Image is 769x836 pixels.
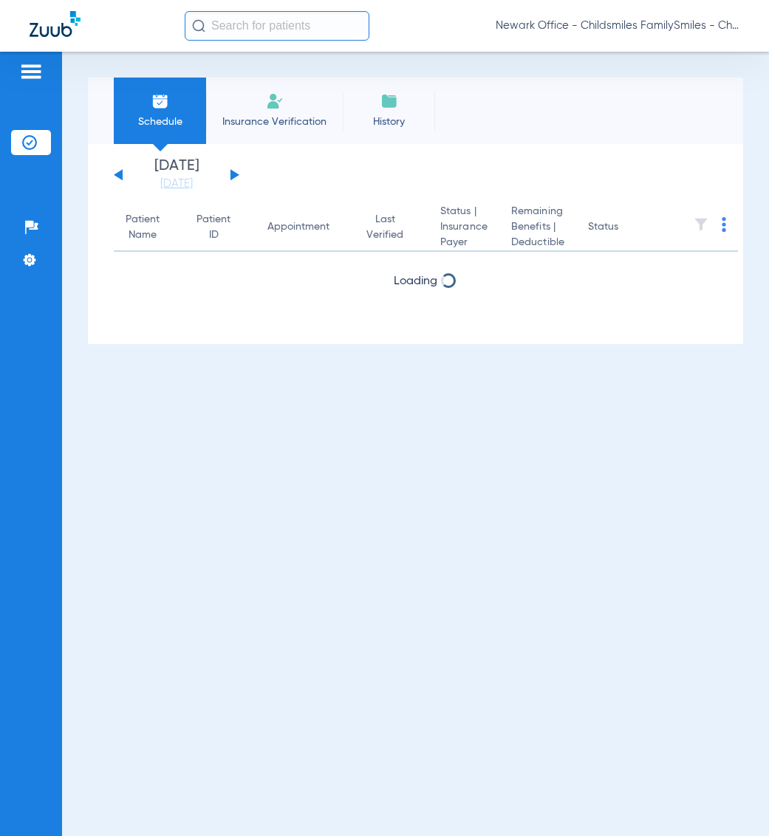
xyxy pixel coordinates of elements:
[576,204,676,252] th: Status
[499,204,576,252] th: Remaining Benefits |
[196,212,230,243] div: Patient ID
[428,204,499,252] th: Status |
[217,114,332,129] span: Insurance Verification
[354,114,424,129] span: History
[511,235,564,250] span: Deductible
[30,11,81,37] img: Zuub Logo
[267,219,329,235] div: Appointment
[185,11,369,41] input: Search for patients
[267,219,343,235] div: Appointment
[132,159,221,191] li: [DATE]
[722,217,726,232] img: group-dot-blue.svg
[196,212,244,243] div: Patient ID
[694,217,708,232] img: filter.svg
[366,212,417,243] div: Last Verified
[151,92,169,110] img: Schedule
[266,92,284,110] img: Manual Insurance Verification
[440,219,488,250] span: Insurance Payer
[496,18,739,33] span: Newark Office - Childsmiles FamilySmiles - ChildSmiles Spec LLC - [GEOGRAPHIC_DATA] Ortho DBA Abr...
[394,275,437,287] span: Loading
[126,212,173,243] div: Patient Name
[125,114,195,129] span: Schedule
[19,63,43,80] img: hamburger-icon
[380,92,398,110] img: History
[126,212,160,243] div: Patient Name
[366,212,403,243] div: Last Verified
[132,177,221,191] a: [DATE]
[192,19,205,32] img: Search Icon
